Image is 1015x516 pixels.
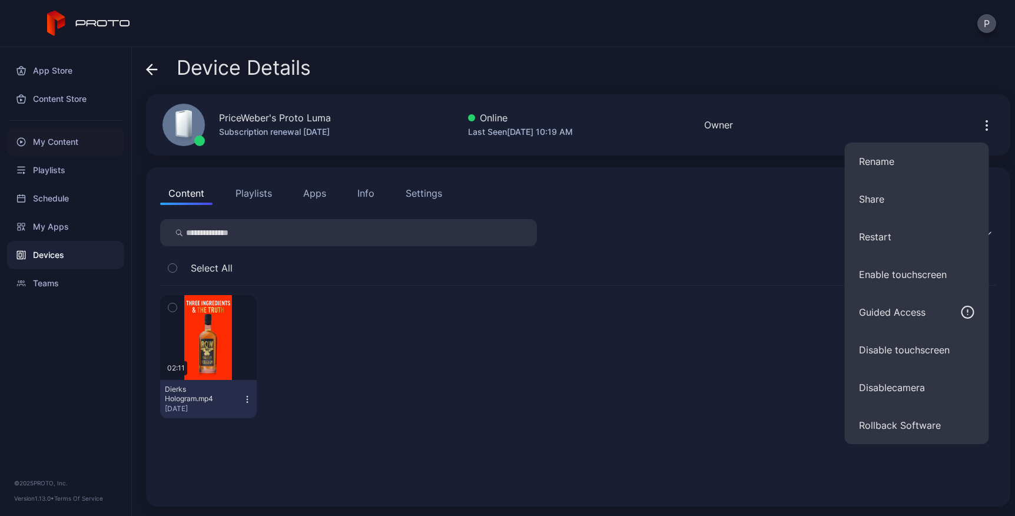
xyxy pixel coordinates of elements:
div: Settings [406,186,442,200]
div: Online [468,111,573,125]
span: Version 1.13.0 • [14,495,54,502]
button: Settings [397,181,450,205]
span: Select All [191,261,233,275]
a: Content Store [7,85,124,113]
a: Teams [7,269,124,297]
a: My Content [7,128,124,156]
div: Info [357,186,374,200]
button: Playlists [227,181,280,205]
button: Rename [845,143,989,180]
button: Share [845,180,989,218]
button: Restart [845,218,989,256]
button: Guided Access [845,293,989,331]
button: Dierks Hologram.mp4[DATE] [160,380,257,418]
button: Content [160,181,213,205]
div: Guided Access [859,305,926,319]
a: Playlists [7,156,124,184]
a: Devices [7,241,124,269]
a: App Store [7,57,124,85]
a: Terms Of Service [54,495,103,502]
div: PriceWeber's Proto Luma [219,111,331,125]
span: Device Details [177,57,311,79]
a: My Apps [7,213,124,241]
button: Enable touchscreen [845,256,989,293]
button: Disable touchscreen [845,331,989,369]
button: Apps [295,181,334,205]
button: Info [349,181,383,205]
a: Schedule [7,184,124,213]
div: © 2025 PROTO, Inc. [14,478,117,488]
div: Dierks Hologram.mp4 [165,385,230,403]
div: Owner [704,118,733,132]
div: [DATE] [165,404,243,414]
button: Rollback Software [845,406,989,444]
button: Disablecamera [845,369,989,406]
button: P [977,14,996,33]
div: Subscription renewal [DATE] [219,125,331,139]
div: Last Seen [DATE] 10:19 AM [468,125,573,139]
